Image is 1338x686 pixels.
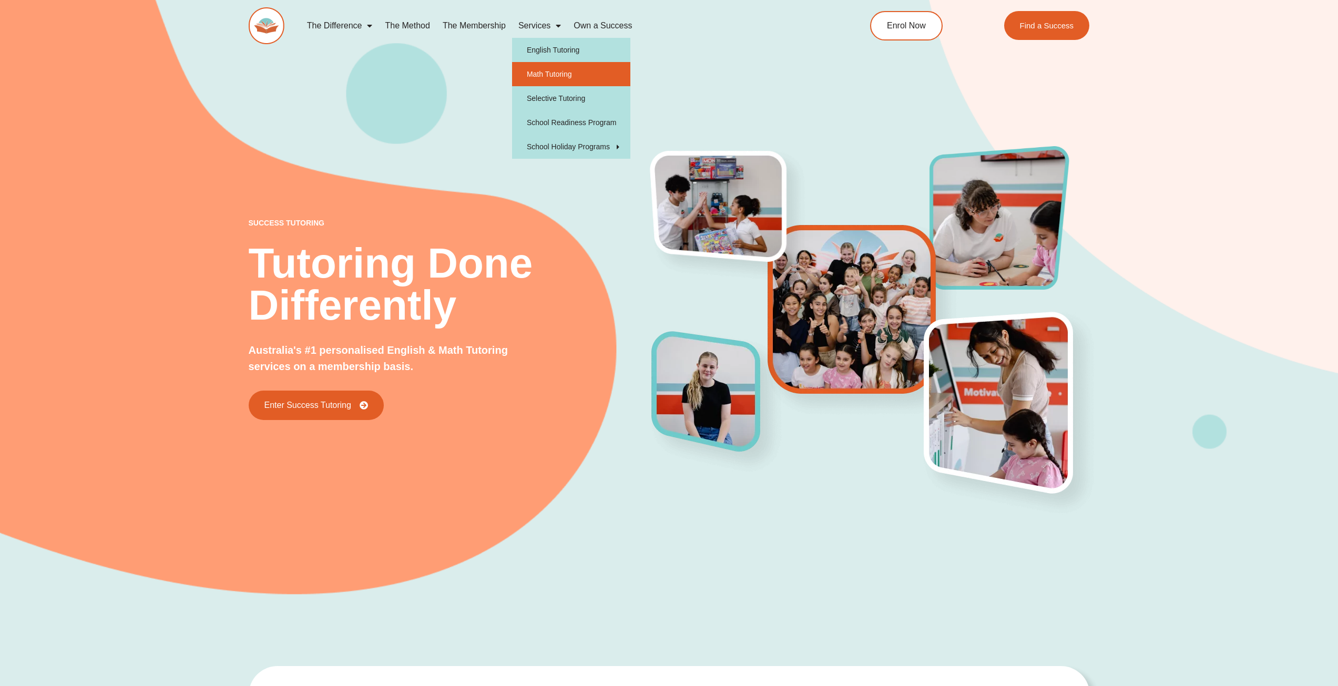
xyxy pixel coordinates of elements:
[1163,567,1338,686] iframe: Chat Widget
[264,401,351,409] span: Enter Success Tutoring
[512,110,630,135] a: School Readiness Program
[512,62,630,86] a: Math Tutoring
[249,342,544,375] p: Australia's #1 personalised English & Math Tutoring services on a membership basis.
[1004,11,1090,40] a: Find a Success
[249,219,652,227] p: success tutoring
[887,22,926,30] span: Enrol Now
[249,391,384,420] a: Enter Success Tutoring
[436,14,512,38] a: The Membership
[249,242,652,326] h2: Tutoring Done Differently
[512,38,630,62] a: English Tutoring
[512,86,630,110] a: Selective Tutoring
[567,14,638,38] a: Own a Success
[870,11,943,40] a: Enrol Now
[1020,22,1074,29] span: Find a Success
[301,14,379,38] a: The Difference
[512,135,630,159] a: School Holiday Programs
[512,38,630,159] ul: Services
[301,14,822,38] nav: Menu
[512,14,567,38] a: Services
[379,14,436,38] a: The Method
